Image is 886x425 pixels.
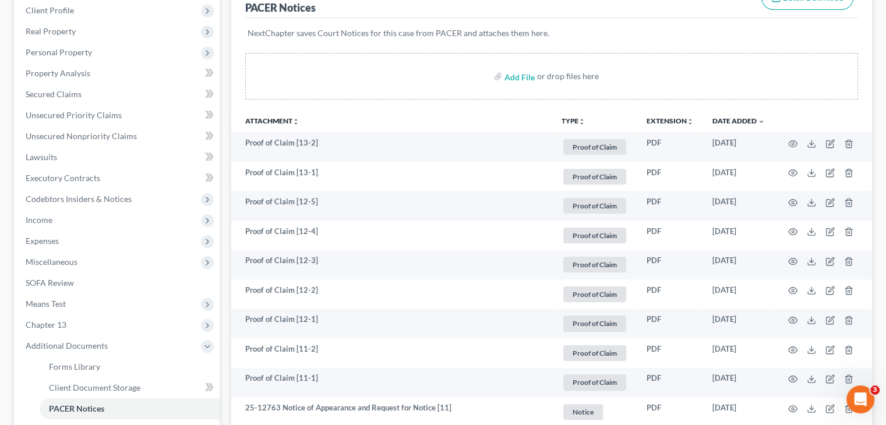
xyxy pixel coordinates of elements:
[562,226,628,245] a: Proof of Claim
[231,250,552,280] td: Proof of Claim [12-3]
[40,377,220,398] a: Client Document Storage
[231,309,552,339] td: Proof of Claim [12-1]
[231,338,552,368] td: Proof of Claim [11-2]
[703,162,774,192] td: [DATE]
[637,132,703,162] td: PDF
[562,373,628,392] a: Proof of Claim
[712,116,765,125] a: Date Added expand_more
[687,118,694,125] i: unfold_more
[26,47,92,57] span: Personal Property
[637,221,703,250] td: PDF
[26,152,57,162] span: Lawsuits
[26,131,137,141] span: Unsecured Nonpriority Claims
[231,162,552,192] td: Proof of Claim [13-1]
[562,167,628,186] a: Proof of Claim
[563,169,626,185] span: Proof of Claim
[40,356,220,377] a: Forms Library
[562,343,628,363] a: Proof of Claim
[562,196,628,215] a: Proof of Claim
[563,316,626,331] span: Proof of Claim
[26,257,77,267] span: Miscellaneous
[26,341,108,350] span: Additional Documents
[870,385,880,395] span: 3
[703,132,774,162] td: [DATE]
[537,70,599,82] div: or drop files here
[562,255,628,274] a: Proof of Claim
[846,385,874,413] iframe: Intercom live chat
[16,168,220,189] a: Executory Contracts
[703,191,774,221] td: [DATE]
[563,198,626,214] span: Proof of Claim
[26,68,90,78] span: Property Analysis
[703,309,774,339] td: [DATE]
[562,137,628,157] a: Proof of Claim
[637,279,703,309] td: PDF
[703,250,774,280] td: [DATE]
[637,162,703,192] td: PDF
[49,403,104,413] span: PACER Notices
[578,118,585,125] i: unfold_more
[703,338,774,368] td: [DATE]
[563,404,603,420] span: Notice
[563,228,626,243] span: Proof of Claim
[248,27,856,39] p: NextChapter saves Court Notices for this case from PACER and attaches them here.
[703,279,774,309] td: [DATE]
[231,279,552,309] td: Proof of Claim [12-2]
[26,89,82,99] span: Secured Claims
[562,118,585,125] button: TYPEunfold_more
[16,272,220,293] a: SOFA Review
[16,84,220,105] a: Secured Claims
[26,299,66,309] span: Means Test
[16,105,220,126] a: Unsecured Priority Claims
[26,26,76,36] span: Real Property
[49,382,140,392] span: Client Document Storage
[563,139,626,155] span: Proof of Claim
[16,126,220,147] a: Unsecured Nonpriority Claims
[703,221,774,250] td: [DATE]
[637,309,703,339] td: PDF
[26,278,74,288] span: SOFA Review
[231,191,552,221] td: Proof of Claim [12-5]
[26,215,52,225] span: Income
[758,118,765,125] i: expand_more
[231,368,552,398] td: Proof of Claim [11-1]
[16,63,220,84] a: Property Analysis
[637,338,703,368] td: PDF
[40,398,220,419] a: PACER Notices
[292,118,299,125] i: unfold_more
[562,402,628,422] a: Notice
[563,374,626,390] span: Proof of Claim
[16,147,220,168] a: Lawsuits
[562,314,628,333] a: Proof of Claim
[563,257,626,272] span: Proof of Claim
[637,368,703,398] td: PDF
[231,221,552,250] td: Proof of Claim [12-4]
[637,191,703,221] td: PDF
[26,320,66,330] span: Chapter 13
[231,132,552,162] td: Proof of Claim [13-2]
[26,194,132,204] span: Codebtors Insiders & Notices
[563,286,626,302] span: Proof of Claim
[26,236,59,246] span: Expenses
[562,285,628,304] a: Proof of Claim
[49,362,100,371] span: Forms Library
[703,368,774,398] td: [DATE]
[26,5,74,15] span: Client Profile
[245,116,299,125] a: Attachmentunfold_more
[26,173,100,183] span: Executory Contracts
[26,110,122,120] span: Unsecured Priority Claims
[563,345,626,361] span: Proof of Claim
[637,250,703,280] td: PDF
[245,1,316,15] div: PACER Notices
[647,116,694,125] a: Extensionunfold_more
